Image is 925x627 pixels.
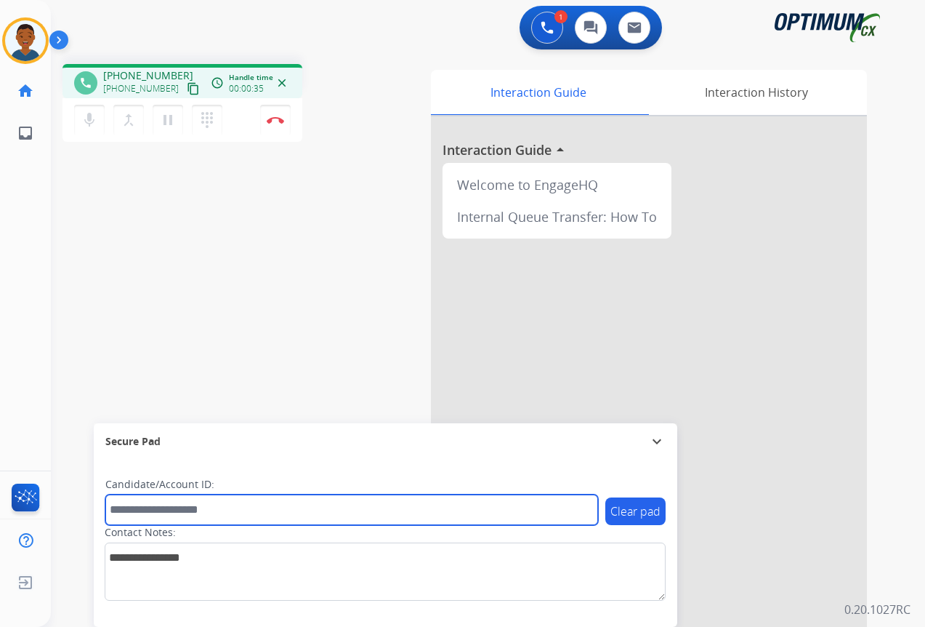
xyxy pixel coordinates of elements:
span: Handle time [229,72,273,83]
span: [PHONE_NUMBER] [103,68,193,83]
div: Interaction Guide [431,70,645,115]
div: 1 [554,10,567,23]
div: Internal Queue Transfer: How To [448,201,666,233]
span: 00:00:35 [229,83,264,95]
mat-icon: access_time [211,76,224,89]
label: Candidate/Account ID: [105,477,214,492]
mat-icon: close [275,76,288,89]
span: [PHONE_NUMBER] [103,83,179,95]
img: control [267,116,284,124]
label: Contact Notes: [105,525,176,540]
div: Welcome to EngageHQ [448,169,666,201]
p: 0.20.1027RC [844,601,910,618]
mat-icon: inbox [17,124,34,142]
mat-icon: merge_type [120,111,137,129]
span: Secure Pad [105,434,161,449]
button: Clear pad [605,498,666,525]
mat-icon: dialpad [198,111,216,129]
mat-icon: home [17,82,34,100]
img: avatar [5,20,46,61]
mat-icon: content_copy [187,82,200,95]
mat-icon: mic [81,111,98,129]
mat-icon: phone [79,76,92,89]
div: Interaction History [645,70,867,115]
mat-icon: pause [159,111,177,129]
mat-icon: expand_more [648,433,666,450]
